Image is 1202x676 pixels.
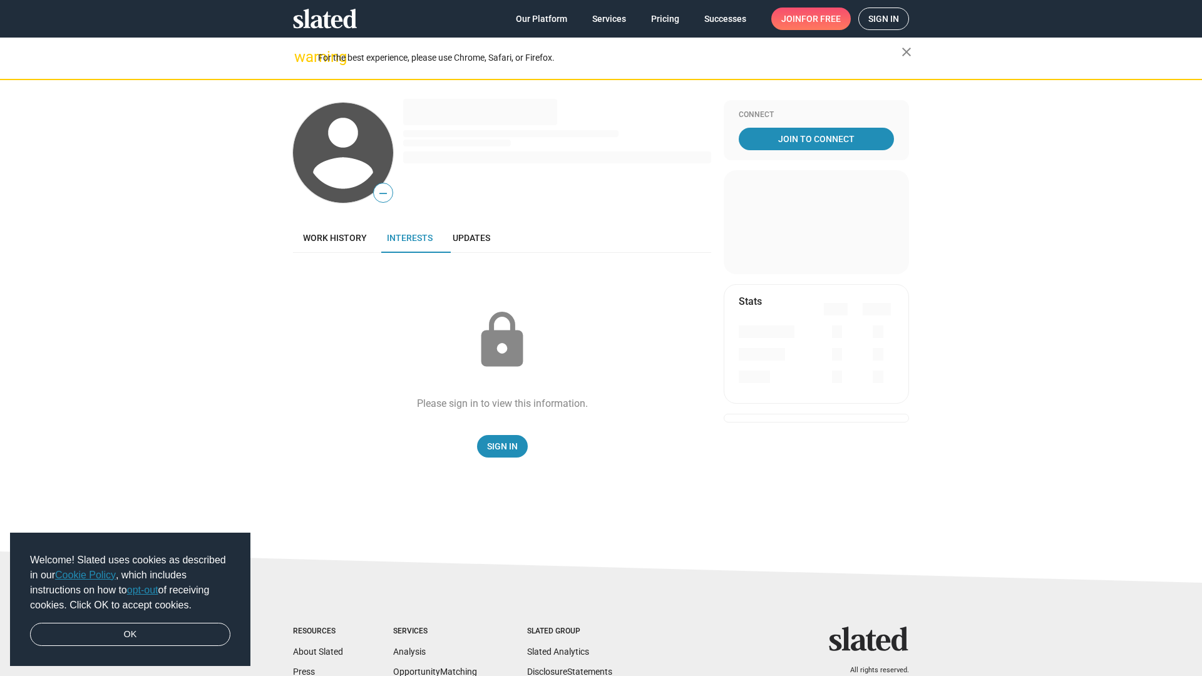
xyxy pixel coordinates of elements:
span: Join [781,8,841,30]
div: Services [393,627,477,637]
a: Analysis [393,647,426,657]
span: Our Platform [516,8,567,30]
span: Sign in [868,8,899,29]
a: dismiss cookie message [30,623,230,647]
mat-card-title: Stats [739,295,762,308]
a: Joinfor free [771,8,851,30]
a: Services [582,8,636,30]
mat-icon: lock [471,309,533,372]
a: About Slated [293,647,343,657]
span: Pricing [651,8,679,30]
a: Sign in [858,8,909,30]
span: for free [801,8,841,30]
a: Our Platform [506,8,577,30]
a: Cookie Policy [55,570,116,580]
a: Successes [694,8,756,30]
span: — [374,185,393,202]
span: Updates [453,233,490,243]
mat-icon: close [899,44,914,59]
a: Updates [443,223,500,253]
div: Resources [293,627,343,637]
div: Slated Group [527,627,612,637]
div: Connect [739,110,894,120]
div: For the best experience, please use Chrome, Safari, or Firefox. [318,49,902,66]
mat-icon: warning [294,49,309,64]
span: Join To Connect [741,128,891,150]
span: Work history [303,233,367,243]
a: opt-out [127,585,158,595]
a: Join To Connect [739,128,894,150]
span: Sign In [487,435,518,458]
span: Successes [704,8,746,30]
div: cookieconsent [10,533,250,667]
a: Slated Analytics [527,647,589,657]
span: Interests [387,233,433,243]
div: Please sign in to view this information. [417,397,588,410]
span: Welcome! Slated uses cookies as described in our , which includes instructions on how to of recei... [30,553,230,613]
a: Interests [377,223,443,253]
a: Pricing [641,8,689,30]
span: Services [592,8,626,30]
a: Work history [293,223,377,253]
a: Sign In [477,435,528,458]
